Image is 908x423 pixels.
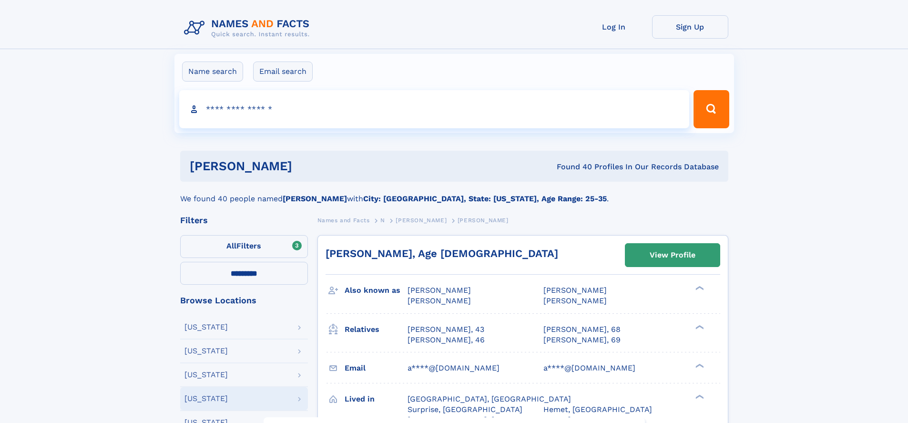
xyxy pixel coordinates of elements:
[182,62,243,82] label: Name search
[543,286,607,295] span: [PERSON_NAME]
[317,214,370,226] a: Names and Facts
[408,286,471,295] span: [PERSON_NAME]
[408,394,571,403] span: [GEOGRAPHIC_DATA], [GEOGRAPHIC_DATA]
[408,296,471,305] span: [PERSON_NAME]
[693,362,704,369] div: ❯
[184,395,228,402] div: [US_STATE]
[283,194,347,203] b: [PERSON_NAME]
[184,371,228,379] div: [US_STATE]
[363,194,607,203] b: City: [GEOGRAPHIC_DATA], State: [US_STATE], Age Range: 25-35
[345,282,408,299] h3: Also known as
[190,160,425,172] h1: [PERSON_NAME]
[408,405,522,414] span: Surprise, [GEOGRAPHIC_DATA]
[396,217,447,224] span: [PERSON_NAME]
[226,241,236,250] span: All
[380,214,385,226] a: N
[543,335,621,345] a: [PERSON_NAME], 69
[576,15,652,39] a: Log In
[408,324,484,335] a: [PERSON_NAME], 43
[693,324,704,330] div: ❯
[253,62,313,82] label: Email search
[693,393,704,400] div: ❯
[458,217,509,224] span: [PERSON_NAME]
[345,321,408,338] h3: Relatives
[424,162,719,172] div: Found 40 Profiles In Our Records Database
[180,216,308,225] div: Filters
[184,347,228,355] div: [US_STATE]
[693,285,704,291] div: ❯
[625,244,720,267] a: View Profile
[652,15,728,39] a: Sign Up
[180,235,308,258] label: Filters
[543,296,607,305] span: [PERSON_NAME]
[543,405,652,414] span: Hemet, [GEOGRAPHIC_DATA]
[543,324,621,335] a: [PERSON_NAME], 68
[180,182,728,205] div: We found 40 people named with .
[326,248,558,259] a: [PERSON_NAME], Age [DEMOGRAPHIC_DATA]
[179,90,690,128] input: search input
[180,15,317,41] img: Logo Names and Facts
[180,296,308,305] div: Browse Locations
[694,90,729,128] button: Search Button
[380,217,385,224] span: N
[184,323,228,331] div: [US_STATE]
[650,244,695,266] div: View Profile
[396,214,447,226] a: [PERSON_NAME]
[345,391,408,407] h3: Lived in
[345,360,408,376] h3: Email
[408,335,485,345] a: [PERSON_NAME], 46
